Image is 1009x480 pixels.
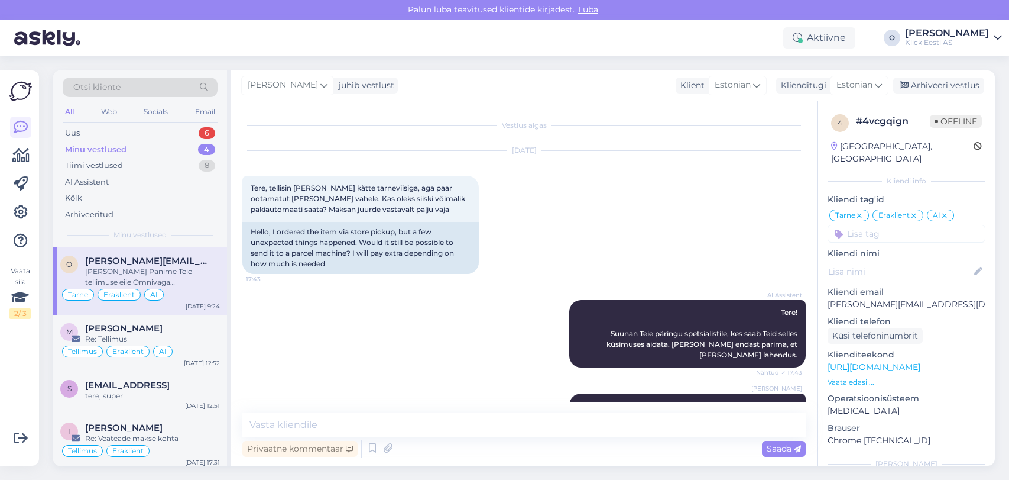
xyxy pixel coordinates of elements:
div: [DATE] 17:31 [185,458,220,467]
div: Minu vestlused [65,144,126,156]
div: [GEOGRAPHIC_DATA], [GEOGRAPHIC_DATA] [831,140,974,165]
span: Tellimus [68,348,97,355]
p: Vaata edasi ... [828,377,985,388]
p: Kliendi email [828,286,985,298]
span: Eraklient [112,348,144,355]
div: [DATE] [242,145,806,156]
div: Aktiivne [783,27,855,49]
span: Offline [930,115,982,128]
span: AI [159,348,167,355]
div: [PERSON_NAME] [905,28,989,38]
span: sandramikko338@gmail.con [85,380,170,391]
img: Askly Logo [9,80,32,102]
a: [URL][DOMAIN_NAME] [828,362,920,372]
div: Kõik [65,192,82,204]
p: Kliendi tag'id [828,194,985,206]
div: Privaatne kommentaar [242,441,358,457]
span: o [66,260,72,269]
p: Klienditeekond [828,349,985,361]
span: Tere, tellisin [PERSON_NAME] kätte tarneviisiga, aga paar ootamatut [PERSON_NAME] vahele. Kas ole... [251,183,467,214]
span: 17:43 [246,275,290,284]
div: 4 [198,144,215,156]
span: olaf@ohv.ee [85,256,208,266]
span: Peaks olema tehtav. Millisesse automaati täpsemalt [PERSON_NAME]? [614,401,799,421]
div: Arhiveeri vestlus [893,78,984,94]
span: Saada [767,443,801,454]
span: Marika Viikmann [85,323,163,334]
span: Luba [575,4,602,15]
div: # 4vcgqign [856,114,930,128]
p: Kliendi telefon [828,315,985,328]
div: Email [193,104,218,120]
span: Tere! Suunan Teie päringu spetsialistile, kes saab Teid selles küsimuses aidata. [PERSON_NAME] en... [606,308,799,359]
span: Otsi kliente [73,81,121,94]
span: Eraklient [103,291,135,298]
p: Operatsioonisüsteem [828,392,985,405]
span: Eraklient [878,212,910,219]
div: 2 / 3 [9,308,31,319]
input: Lisa tag [828,225,985,243]
span: I [68,427,70,436]
div: All [63,104,76,120]
span: [PERSON_NAME] [248,79,318,92]
div: Uus [65,127,80,139]
span: 4 [838,118,842,127]
div: Web [99,104,119,120]
span: Tarne [68,291,88,298]
span: s [67,384,72,393]
div: O [884,30,900,46]
div: Arhiveeritud [65,209,113,221]
span: [PERSON_NAME] [751,384,802,393]
span: Iris Tander [85,423,163,433]
span: AI [933,212,940,219]
div: juhib vestlust [334,79,394,92]
div: 8 [199,160,215,172]
div: Klient [676,79,705,92]
div: [DATE] 12:51 [185,401,220,410]
input: Lisa nimi [828,265,972,278]
div: Socials [141,104,170,120]
div: Hello, I ordered the item via store pickup, but a few unexpected things happened. Would it still ... [242,222,479,274]
span: Tellimus [68,447,97,455]
span: AI [150,291,158,298]
p: [MEDICAL_DATA] [828,405,985,417]
div: [DATE] 9:24 [186,302,220,311]
div: AI Assistent [65,176,109,188]
div: Tiimi vestlused [65,160,123,172]
span: Tarne [835,212,855,219]
a: [PERSON_NAME]Klick Eesti AS [905,28,1002,47]
div: Re: Veateade makse kohta [85,433,220,444]
div: Klick Eesti AS [905,38,989,47]
span: Nähtud ✓ 17:43 [756,368,802,377]
span: M [66,327,73,336]
span: Estonian [836,79,872,92]
p: Chrome [TECHNICAL_ID] [828,434,985,447]
div: Klienditugi [776,79,826,92]
div: [PERSON_NAME] Panime Teie tellimuse eile Omnivaga [PERSON_NAME]. Kõigi eelduste kohaselt peaks [P... [85,266,220,288]
span: AI Assistent [758,291,802,299]
p: Brauser [828,422,985,434]
div: [DATE] 12:52 [184,359,220,368]
div: Kliendi info [828,176,985,186]
span: Eraklient [112,447,144,455]
div: [PERSON_NAME] [828,459,985,469]
p: Kliendi nimi [828,247,985,260]
div: Vaata siia [9,266,31,319]
div: Küsi telefoninumbrit [828,328,923,344]
div: 6 [199,127,215,139]
span: Estonian [715,79,751,92]
div: tere, super [85,391,220,401]
div: Re: Tellimus [85,334,220,344]
div: Vestlus algas [242,120,806,131]
span: Minu vestlused [113,230,167,240]
p: [PERSON_NAME][EMAIL_ADDRESS][DOMAIN_NAME] [828,298,985,311]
